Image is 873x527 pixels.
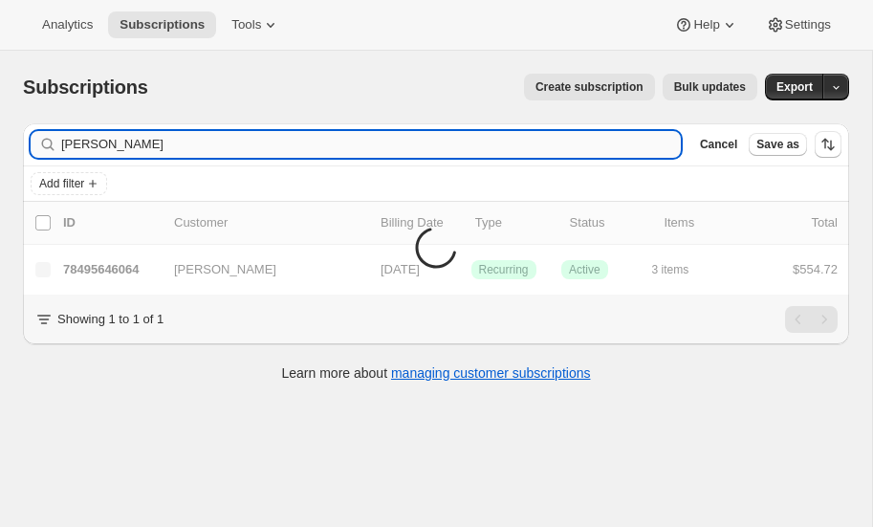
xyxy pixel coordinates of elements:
p: Learn more about [282,363,591,383]
button: Cancel [692,133,745,156]
span: Settings [785,17,831,33]
span: Create subscription [535,79,644,95]
span: Export [776,79,813,95]
span: Save as [756,137,799,152]
input: Filter subscribers [61,131,681,158]
button: Save as [749,133,807,156]
p: Showing 1 to 1 of 1 [57,310,164,329]
button: Sort the results [815,131,841,158]
button: Bulk updates [663,74,757,100]
span: Bulk updates [674,79,746,95]
button: Settings [754,11,842,38]
button: Tools [220,11,292,38]
span: Tools [231,17,261,33]
span: Cancel [700,137,737,152]
nav: Pagination [785,306,838,333]
button: Analytics [31,11,104,38]
span: Add filter [39,176,84,191]
span: Help [693,17,719,33]
span: Analytics [42,17,93,33]
button: Create subscription [524,74,655,100]
button: Add filter [31,172,107,195]
a: managing customer subscriptions [391,365,591,381]
button: Export [765,74,824,100]
span: Subscriptions [23,77,148,98]
button: Help [663,11,750,38]
button: Subscriptions [108,11,216,38]
span: Subscriptions [120,17,205,33]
